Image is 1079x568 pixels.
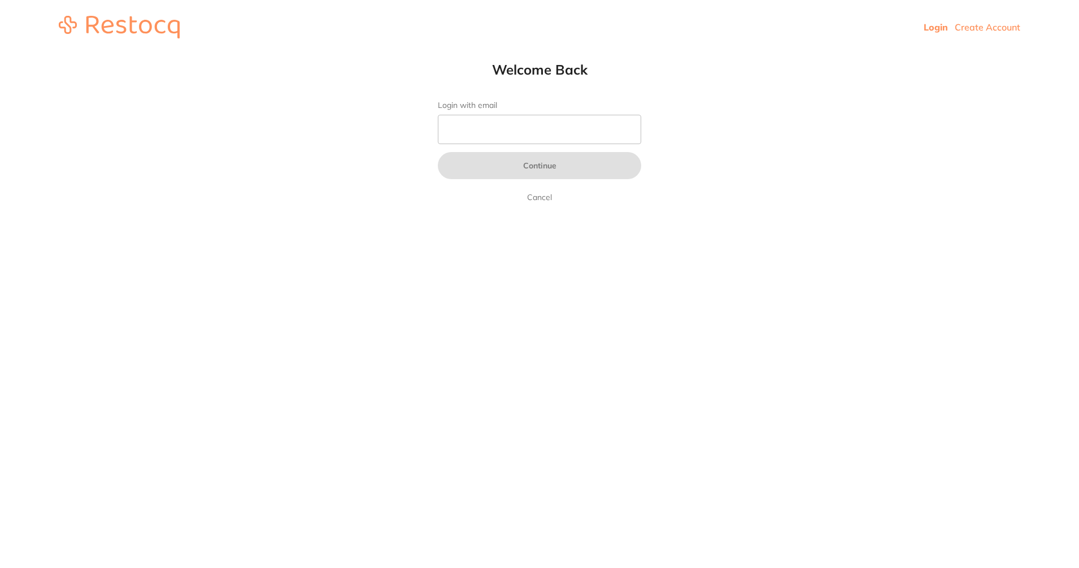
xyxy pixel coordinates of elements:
img: restocq_logo.svg [59,16,180,38]
a: Create Account [955,21,1020,33]
label: Login with email [438,101,641,110]
a: Cancel [525,190,554,204]
a: Login [924,21,948,33]
h1: Welcome Back [415,61,664,78]
button: Continue [438,152,641,179]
